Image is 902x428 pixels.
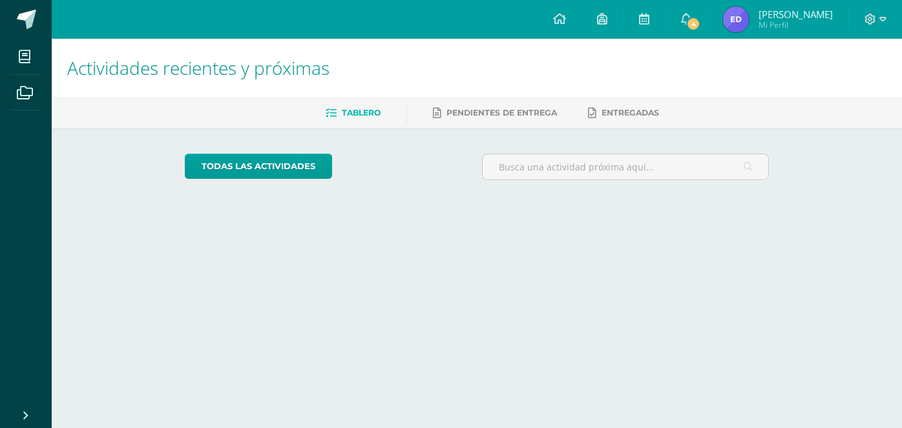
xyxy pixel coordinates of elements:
a: todas las Actividades [185,154,332,179]
span: Tablero [342,108,381,117]
a: Pendientes de entrega [433,103,557,123]
span: 4 [686,17,700,31]
span: [PERSON_NAME] [759,8,833,21]
span: Mi Perfil [759,19,833,30]
a: Tablero [326,103,381,123]
span: Entregadas [602,108,659,117]
img: 3cab13551e4ea37b7701707039aedd66.png [723,6,749,32]
input: Busca una actividad próxima aquí... [483,154,769,179]
span: Actividades recientes y próximas [67,56,330,80]
span: Pendientes de entrega [446,108,557,117]
a: Entregadas [588,103,659,123]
